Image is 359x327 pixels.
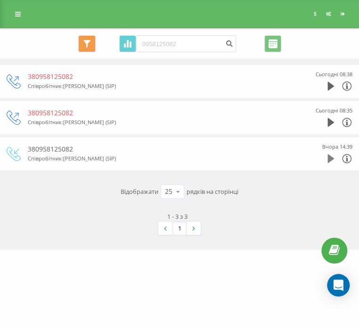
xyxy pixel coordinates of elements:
a: 1 [172,222,187,235]
div: Сьогодні 08:35 [316,106,352,115]
div: Співробітник : [PERSON_NAME] (SIP) [28,81,291,91]
div: 380958125082 [28,72,291,81]
div: 380958125082 [28,108,291,118]
span: Відображати [121,187,158,196]
div: 380958125082 [28,144,291,154]
div: Сьогодні 08:38 [316,70,352,79]
input: Пошук за номером [136,35,236,52]
span: рядків на сторінці [187,187,238,196]
div: 1 - 3 з 3 [167,212,188,221]
div: 25 [165,187,172,196]
div: Вчора 14:39 [322,142,352,152]
div: Співробітник : [PERSON_NAME] (SIP) [28,154,291,163]
div: Співробітник : [PERSON_NAME] (SIP) [28,118,291,127]
div: Open Intercom Messenger [327,274,350,296]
